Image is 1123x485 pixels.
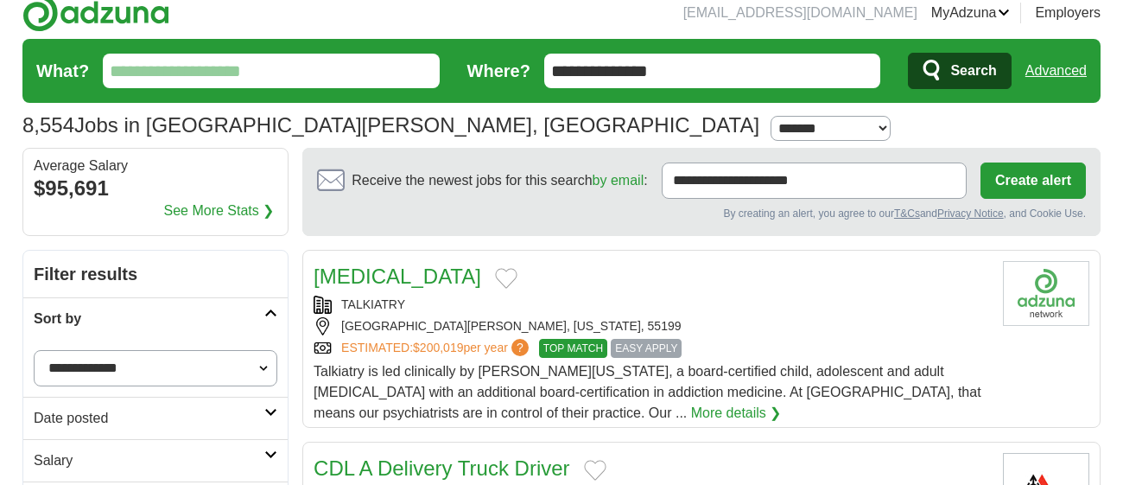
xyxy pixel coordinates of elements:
a: More details ❯ [691,403,782,424]
a: Advanced [1025,54,1087,88]
a: [MEDICAL_DATA] [314,265,481,288]
h2: Date posted [34,408,264,429]
a: MyAdzuna [931,3,1011,23]
div: [GEOGRAPHIC_DATA][PERSON_NAME], [US_STATE], 55199 [314,317,989,335]
span: 8,554 [22,110,74,141]
span: Talkiatry is led clinically by [PERSON_NAME][US_STATE], a board-certified child, adolescent and a... [314,364,980,420]
li: [EMAIL_ADDRESS][DOMAIN_NAME] [683,3,917,23]
span: ? [511,339,529,356]
h2: Sort by [34,309,264,329]
div: $95,691 [34,173,277,204]
button: Create alert [980,163,1086,199]
div: TALKIATRY [314,296,989,314]
span: EASY APPLY [611,339,682,358]
span: Receive the newest jobs for this search : [352,170,647,191]
a: ESTIMATED:$200,019per year? [341,339,532,358]
a: Sort by [23,297,288,340]
div: By creating an alert, you agree to our and , and Cookie Use. [317,206,1086,221]
button: Add to favorite jobs [495,268,517,289]
a: Employers [1035,3,1101,23]
a: CDL A Delivery Truck Driver [314,456,570,480]
h1: Jobs in [GEOGRAPHIC_DATA][PERSON_NAME], [GEOGRAPHIC_DATA] [22,113,759,137]
label: Where? [467,58,530,84]
h2: Salary [34,450,264,471]
label: What? [36,58,89,84]
button: Add to favorite jobs [584,460,606,481]
button: Search [908,53,1011,89]
a: Date posted [23,397,288,439]
a: Salary [23,439,288,482]
img: Company logo [1003,261,1089,326]
span: Search [950,54,996,88]
span: TOP MATCH [539,339,607,358]
div: Average Salary [34,159,277,173]
h2: Filter results [23,251,288,297]
span: $200,019 [413,341,463,354]
a: See More Stats ❯ [164,201,275,221]
a: by email [593,173,644,188]
a: T&Cs [894,207,920,220]
a: Privacy Notice [937,207,1004,220]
